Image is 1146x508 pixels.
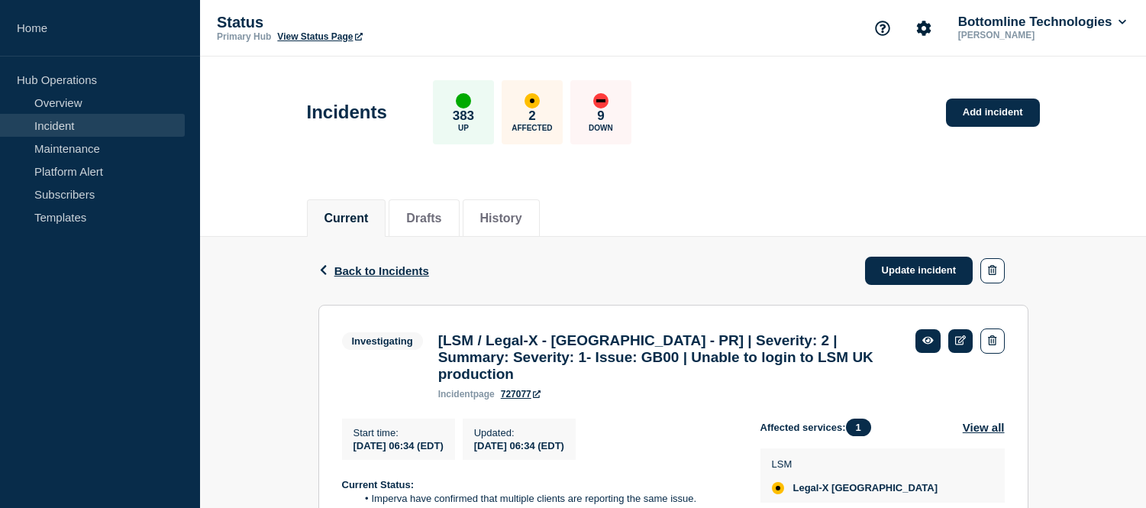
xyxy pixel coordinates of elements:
h1: Incidents [307,102,387,123]
p: 2 [528,108,535,124]
span: incident [438,389,473,400]
button: View all [963,419,1005,436]
p: Status [217,14,522,31]
a: Add incident [946,99,1040,127]
button: Bottomline Technologies [955,15,1129,30]
a: 727077 [501,389,541,400]
div: affected [772,482,784,494]
button: Support [867,12,899,44]
span: Investigating [342,332,423,350]
div: down [593,93,609,108]
p: page [438,389,495,400]
span: Legal-X [GEOGRAPHIC_DATA] [793,482,938,494]
p: Updated : [474,427,564,438]
button: Account settings [908,12,940,44]
h3: [LSM / Legal-X - [GEOGRAPHIC_DATA] - PR] | Severity: 2 | Summary: Severity: 1- Issue: GB00 | Unab... [438,332,900,383]
strong: Current Status: [342,479,415,490]
a: Update incident [865,257,973,285]
span: 1 [846,419,871,436]
p: Down [589,124,613,132]
div: [DATE] 06:34 (EDT) [474,438,564,451]
a: View Status Page [277,31,362,42]
div: affected [525,93,540,108]
p: Affected [512,124,552,132]
button: Drafts [406,212,441,225]
button: Back to Incidents [318,264,429,277]
span: Affected services: [760,419,879,436]
p: Start time : [353,427,444,438]
p: 383 [453,108,474,124]
li: Imperva have confirmed that multiple clients are reporting the same issue. [357,492,736,506]
div: up [456,93,471,108]
button: Current [324,212,369,225]
span: Back to Incidents [334,264,429,277]
p: Up [458,124,469,132]
p: Primary Hub [217,31,271,42]
p: 9 [597,108,604,124]
span: [DATE] 06:34 (EDT) [353,440,444,451]
p: LSM [772,458,938,470]
button: History [480,212,522,225]
p: [PERSON_NAME] [955,30,1114,40]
